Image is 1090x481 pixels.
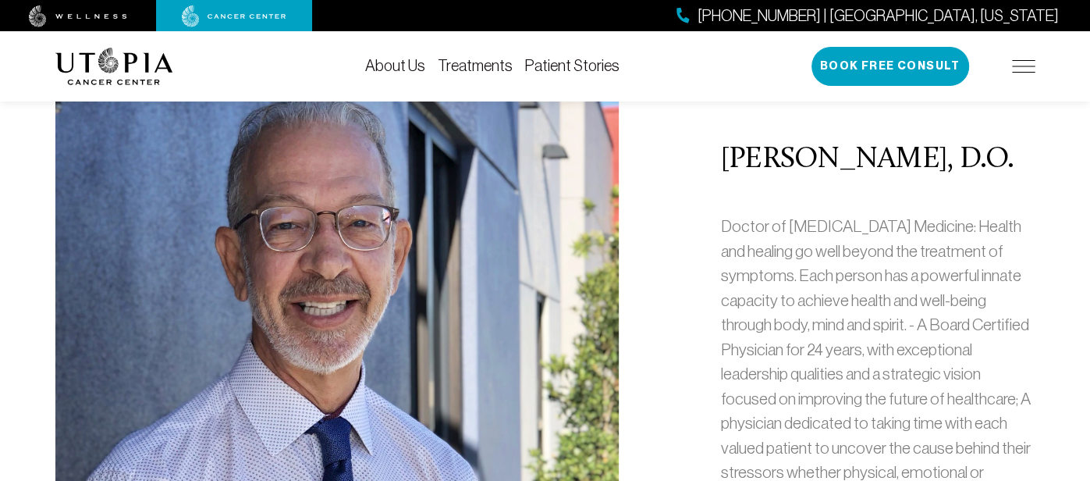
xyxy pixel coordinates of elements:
[811,47,969,86] button: Book Free Consult
[29,5,127,27] img: wellness
[182,5,286,27] img: cancer center
[676,5,1059,27] a: [PHONE_NUMBER] | [GEOGRAPHIC_DATA], [US_STATE]
[721,144,1035,176] h2: [PERSON_NAME], D.O.
[438,57,513,74] a: Treatments
[525,57,620,74] a: Patient Stories
[1012,60,1035,73] img: icon-hamburger
[698,5,1059,27] span: [PHONE_NUMBER] | [GEOGRAPHIC_DATA], [US_STATE]
[365,57,425,74] a: About Us
[55,48,173,85] img: logo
